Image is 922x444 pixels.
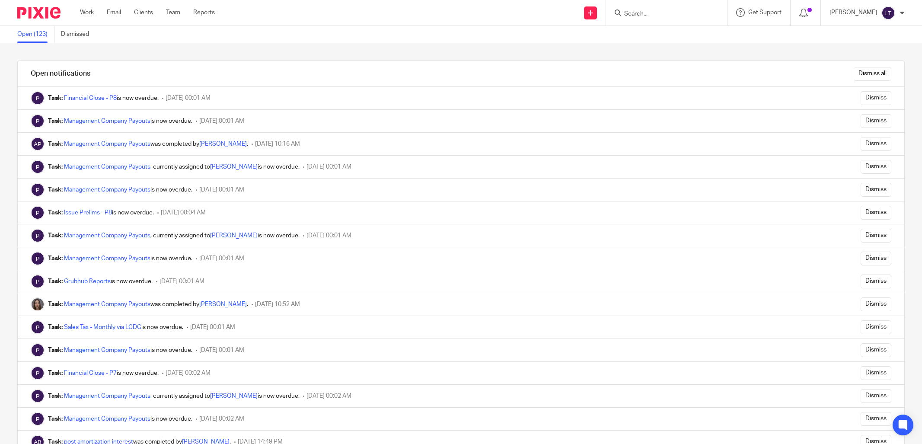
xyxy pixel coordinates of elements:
img: Pixie [31,183,45,197]
a: Management Company Payouts [64,347,150,353]
b: Task: [48,393,63,399]
a: Management Company Payouts [64,256,150,262]
a: [PERSON_NAME] [210,393,258,399]
input: Dismiss [861,320,891,334]
div: is now overdue. [48,369,159,377]
input: Dismiss [861,206,891,220]
span: [DATE] 00:01 AM [190,324,235,330]
a: Work [80,8,94,17]
a: [PERSON_NAME] [199,301,247,307]
b: Task: [48,210,63,216]
input: Dismiss [861,412,891,426]
div: is now overdue. [48,346,192,355]
b: Task: [48,256,63,262]
input: Dismiss [861,160,891,174]
h1: Open notifications [31,69,90,78]
b: Task: [48,141,63,147]
input: Dismiss [861,275,891,288]
img: Pixie [31,252,45,265]
a: Financial Close - P7 [64,370,117,376]
b: Task: [48,278,63,284]
b: Task: [48,301,63,307]
a: Email [107,8,121,17]
img: Pixie [31,366,45,380]
div: is now overdue. [48,323,183,332]
span: [DATE] 00:01 AM [306,233,351,239]
input: Dismiss [861,137,891,151]
span: [DATE] 00:01 AM [199,256,244,262]
span: [DATE] 00:01 AM [306,164,351,170]
span: [DATE] 10:52 AM [255,301,300,307]
b: Task: [48,187,63,193]
a: Management Company Payouts [64,141,150,147]
a: Management Company Payouts [64,164,150,170]
img: Pixie [31,206,45,220]
img: Carolina Barba [31,297,45,311]
a: Open (123) [17,26,54,43]
b: Task: [48,95,63,101]
span: [DATE] 00:01 AM [160,278,204,284]
input: Dismiss [861,366,891,380]
b: Task: [48,370,63,376]
a: Management Company Payouts [64,416,150,422]
b: Task: [48,233,63,239]
div: was completed by . [48,300,248,309]
a: [PERSON_NAME] [210,233,258,239]
a: [PERSON_NAME] [199,141,247,147]
b: Task: [48,347,63,353]
span: [DATE] 00:01 AM [199,187,244,193]
div: , currently assigned to is now overdue. [48,163,300,171]
div: , currently assigned to is now overdue. [48,392,300,400]
div: was completed by . [48,140,248,148]
input: Dismiss [861,252,891,265]
img: Pixie [31,320,45,334]
span: [DATE] 00:04 AM [161,210,206,216]
a: Management Company Payouts [64,393,150,399]
img: Pixie [31,275,45,288]
input: Dismiss [861,91,891,105]
a: [PERSON_NAME] [210,164,258,170]
a: Management Company Payouts [64,118,150,124]
span: [DATE] 00:02 AM [199,416,244,422]
img: Pixie [31,389,45,403]
div: is now overdue. [48,208,154,217]
a: Financial Close - P8 [64,95,117,101]
a: Management Company Payouts [64,301,150,307]
span: Get Support [748,10,782,16]
span: [DATE] 00:01 AM [166,95,211,101]
img: Pixie [31,91,45,105]
input: Dismiss [861,114,891,128]
img: Pixie [31,160,45,174]
input: Dismiss [861,183,891,197]
span: [DATE] 00:02 AM [306,393,351,399]
a: Dismissed [61,26,96,43]
img: Pixie [31,114,45,128]
input: Dismiss all [854,67,891,81]
p: [PERSON_NAME] [829,8,877,17]
input: Dismiss [861,343,891,357]
img: Pixie [31,229,45,243]
span: [DATE] 00:01 AM [199,118,244,124]
b: Task: [48,416,63,422]
a: Reports [193,8,215,17]
a: Sales Tax - Monthly via LCDG [64,324,141,330]
div: , currently assigned to is now overdue. [48,231,300,240]
input: Dismiss [861,389,891,403]
b: Task: [48,164,63,170]
input: Search [623,10,701,18]
a: Management Company Payouts [64,233,150,239]
input: Dismiss [861,297,891,311]
b: Task: [48,324,63,330]
span: [DATE] 00:02 AM [166,370,211,376]
div: is now overdue. [48,94,159,102]
img: April Patten [31,137,45,151]
div: is now overdue. [48,117,192,125]
a: Management Company Payouts [64,187,150,193]
div: is now overdue. [48,415,192,423]
a: Issue Prelims - P8 [64,210,112,216]
a: Grubhub Reports [64,278,111,284]
a: Team [166,8,180,17]
b: Task: [48,118,63,124]
span: [DATE] 10:16 AM [255,141,300,147]
div: is now overdue. [48,277,153,286]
